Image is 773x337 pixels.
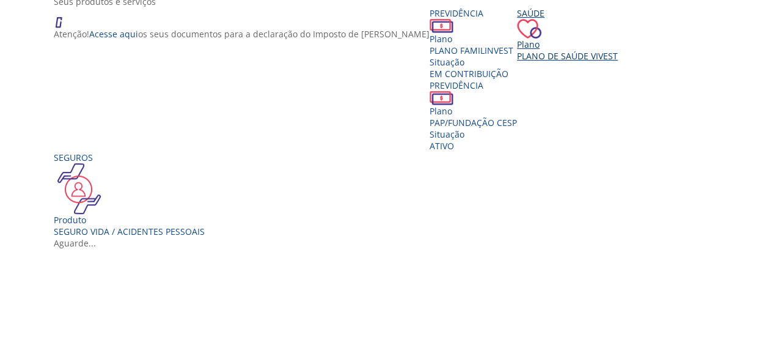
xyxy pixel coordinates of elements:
div: Saúde [517,7,618,19]
a: Acesse aqui [89,28,138,40]
a: Previdência PlanoPLANO FAMILINVEST SituaçãoEM CONTRIBUIÇÃO [430,7,517,80]
span: Ativo [430,140,454,152]
div: Plano [430,105,517,117]
img: ico_dinheiro.png [430,91,453,105]
img: ico_coracao.png [517,19,541,39]
div: Plano [517,39,618,50]
div: Plano [430,33,517,45]
div: Situação [430,128,517,140]
div: Previdência [430,80,517,91]
a: Saúde PlanoPlano de Saúde VIVEST [517,7,618,62]
span: Plano de Saúde VIVEST [517,50,618,62]
div: Aguarde... [54,237,728,249]
div: Previdência [430,7,517,19]
div: Produto [54,214,205,226]
span: PLANO FAMILINVEST [430,45,513,56]
span: EM CONTRIBUIÇÃO [430,68,508,80]
img: ico_seguros.png [54,163,104,214]
span: PAP/FUNDAÇÃO CESP [430,117,517,128]
div: Situação [430,56,517,68]
a: Seguros Produto Seguro Vida / Acidentes Pessoais [54,152,205,237]
img: ico_atencao.png [54,7,75,28]
div: Seguro Vida / Acidentes Pessoais [54,226,205,237]
a: Previdência PlanoPAP/FUNDAÇÃO CESP SituaçãoAtivo [430,80,517,152]
div: Seguros [54,152,205,163]
img: ico_dinheiro.png [430,19,453,33]
p: Atenção! os seus documentos para a declaração do Imposto de [PERSON_NAME] [54,28,430,40]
